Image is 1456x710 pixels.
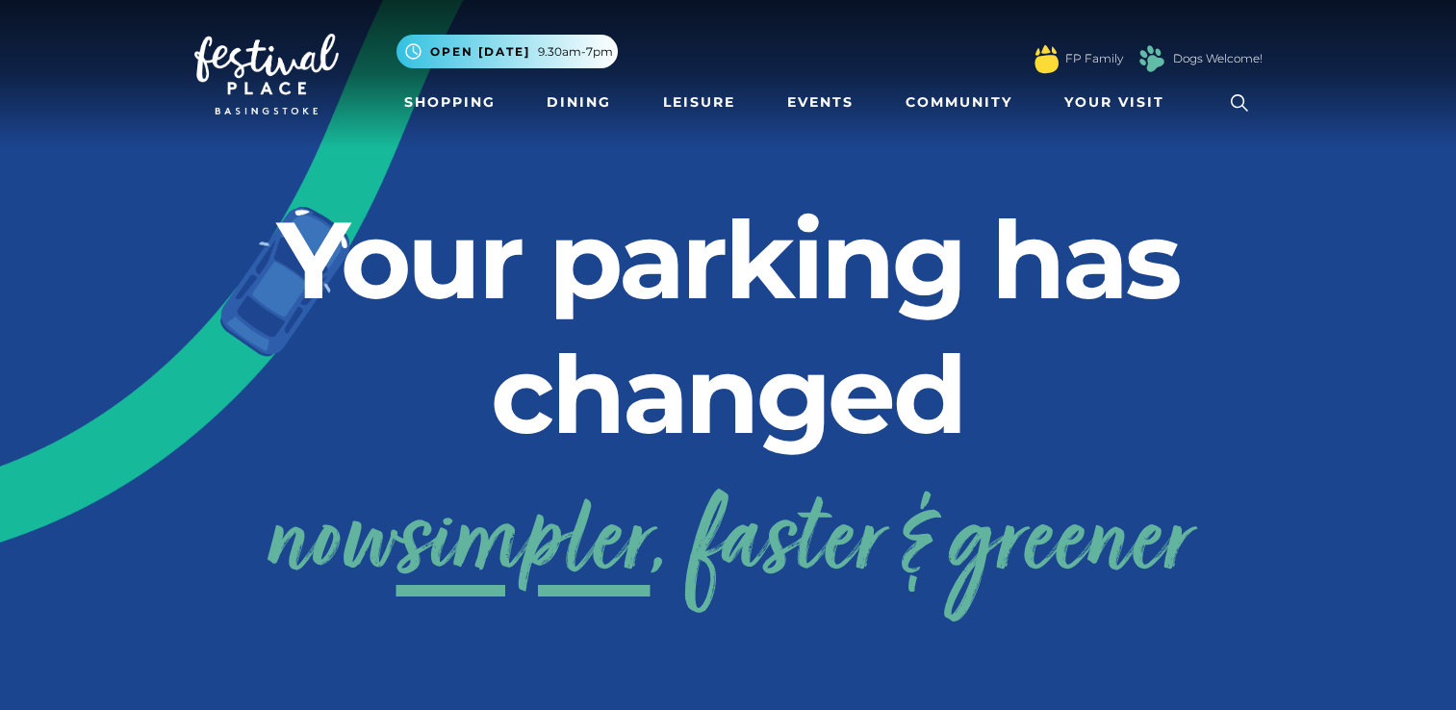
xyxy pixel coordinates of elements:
[194,192,1263,462] h2: Your parking has changed
[655,85,743,120] a: Leisure
[1173,50,1263,67] a: Dogs Welcome!
[539,85,619,120] a: Dining
[430,43,530,61] span: Open [DATE]
[396,35,618,68] button: Open [DATE] 9.30am-7pm
[1057,85,1182,120] a: Your Visit
[1065,50,1123,67] a: FP Family
[898,85,1020,120] a: Community
[396,469,651,622] span: simpler
[267,469,1190,622] a: nowsimpler, faster & greener
[1064,92,1164,113] span: Your Visit
[396,85,503,120] a: Shopping
[538,43,613,61] span: 9.30am-7pm
[194,34,339,114] img: Festival Place Logo
[779,85,861,120] a: Events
